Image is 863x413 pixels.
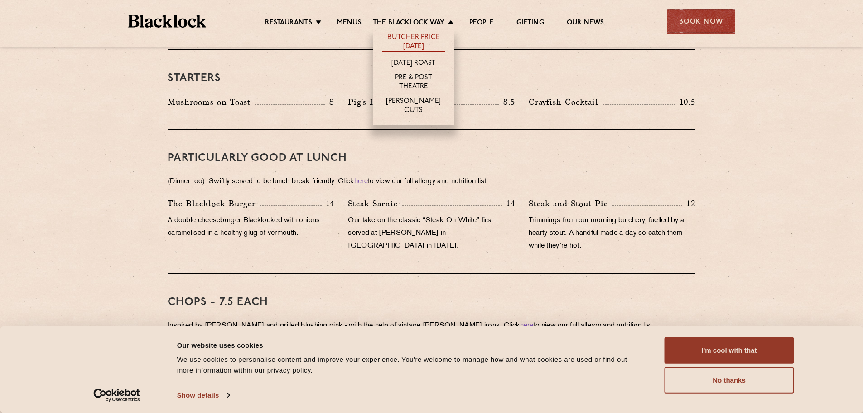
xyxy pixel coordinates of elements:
[516,19,544,29] a: Gifting
[348,197,402,210] p: Steak Sarnie
[348,96,432,108] p: Pig's Head on Toast
[168,152,695,164] h3: PARTICULARLY GOOD AT LUNCH
[502,198,515,209] p: 14
[529,197,612,210] p: Steak and Stout Pie
[168,320,695,332] p: Inspired by [PERSON_NAME] and grilled blushing pink - with the help of vintage [PERSON_NAME] iron...
[469,19,494,29] a: People
[177,340,644,350] div: Our website uses cookies
[567,19,604,29] a: Our News
[168,214,334,240] p: A double cheeseburger Blacklocked with onions caramelised in a healthy glug of vermouth.
[325,96,334,108] p: 8
[168,96,255,108] p: Mushrooms on Toast
[391,59,435,69] a: [DATE] Roast
[529,96,603,108] p: Crayfish Cocktail
[337,19,362,29] a: Menus
[128,15,207,28] img: BL_Textured_Logo-footer-cropped.svg
[682,198,695,209] p: 12
[667,9,735,34] div: Book Now
[520,322,534,329] a: here
[177,389,230,402] a: Show details
[354,178,368,185] a: here
[168,73,695,84] h3: Starters
[675,96,695,108] p: 10.5
[168,175,695,188] p: (Dinner too). Swiftly served to be lunch-break-friendly. Click to view our full allergy and nutri...
[499,96,515,108] p: 8.5
[77,389,156,402] a: Usercentrics Cookiebot - opens in a new window
[177,354,644,376] div: We use cookies to personalise content and improve your experience. You're welcome to manage how a...
[529,214,695,253] p: Trimmings from our morning butchery, fuelled by a hearty stout. A handful made a day so catch the...
[322,198,335,209] p: 14
[265,19,312,29] a: Restaurants
[382,33,445,52] a: Butcher Price [DATE]
[382,73,445,92] a: Pre & Post Theatre
[168,197,260,210] p: The Blacklock Burger
[665,337,794,364] button: I'm cool with that
[382,97,445,116] a: [PERSON_NAME] Cuts
[665,367,794,394] button: No thanks
[168,296,695,308] h3: Chops - 7.5 each
[348,214,515,253] p: Our take on the classic “Steak-On-White” first served at [PERSON_NAME] in [GEOGRAPHIC_DATA] in [D...
[373,19,444,29] a: The Blacklock Way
